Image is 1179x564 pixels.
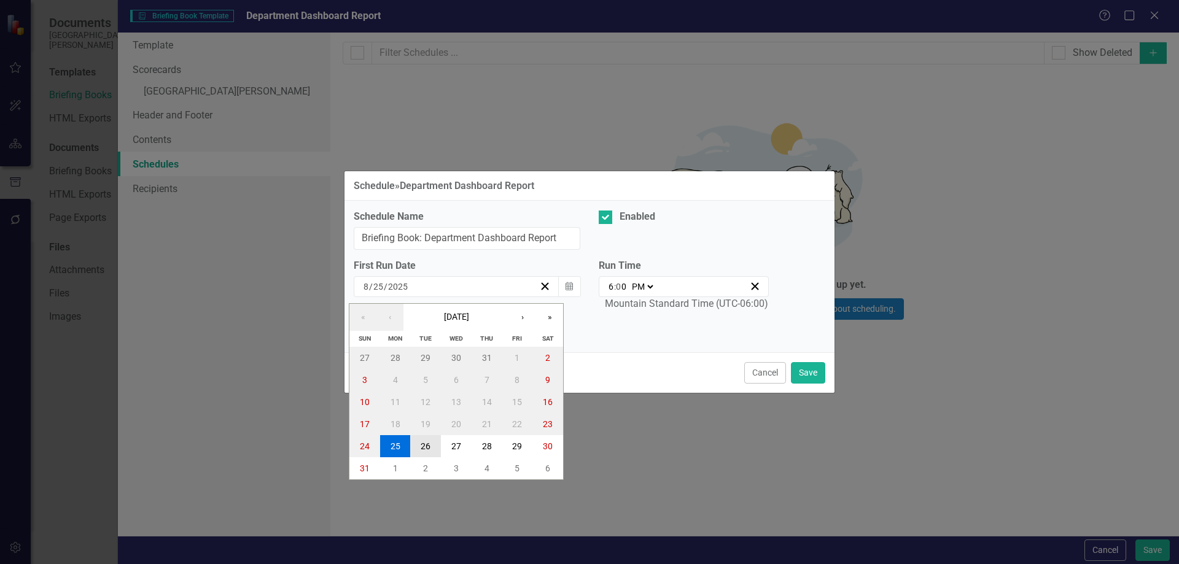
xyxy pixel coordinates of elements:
abbr: August 14, 2025 [482,397,492,407]
span: : [614,281,616,292]
input: -- [608,280,614,293]
abbr: August 26, 2025 [421,441,430,451]
abbr: August 11, 2025 [391,397,400,407]
button: July 27, 2025 [349,347,380,369]
button: August 23, 2025 [532,413,563,435]
abbr: September 5, 2025 [515,463,519,473]
abbr: September 4, 2025 [484,463,489,473]
abbr: August 23, 2025 [543,419,553,429]
button: August 5, 2025 [410,369,441,391]
button: August 27, 2025 [441,435,472,457]
button: August 4, 2025 [380,369,411,391]
abbr: August 3, 2025 [362,375,367,385]
abbr: August 24, 2025 [360,441,370,451]
button: August 20, 2025 [441,413,472,435]
abbr: August 18, 2025 [391,419,400,429]
button: August 21, 2025 [472,413,502,435]
button: « [349,304,376,331]
button: August 24, 2025 [349,435,380,457]
div: Mountain Standard Time (UTC-06:00) [605,297,768,311]
span: / [369,281,373,292]
button: August 1, 2025 [502,347,533,369]
button: July 30, 2025 [441,347,472,369]
button: Save [791,362,825,384]
button: September 4, 2025 [472,457,502,479]
abbr: August 6, 2025 [454,375,459,385]
button: August 19, 2025 [410,413,441,435]
button: August 7, 2025 [472,369,502,391]
abbr: August 8, 2025 [515,375,519,385]
abbr: July 31, 2025 [482,353,492,363]
button: August 3, 2025 [349,369,380,391]
abbr: August 7, 2025 [484,375,489,385]
button: September 1, 2025 [380,457,411,479]
button: August 8, 2025 [502,369,533,391]
abbr: Tuesday [419,334,432,342]
abbr: July 30, 2025 [451,353,461,363]
input: yyyy [387,280,408,293]
button: September 5, 2025 [502,457,533,479]
abbr: August 27, 2025 [451,441,461,451]
abbr: August 19, 2025 [421,419,430,429]
button: › [509,304,536,331]
button: August 18, 2025 [380,413,411,435]
button: July 31, 2025 [472,347,502,369]
abbr: Thursday [480,334,493,342]
button: August 11, 2025 [380,391,411,413]
abbr: August 13, 2025 [451,397,461,407]
button: August 15, 2025 [502,391,533,413]
abbr: August 2, 2025 [545,353,550,363]
button: September 3, 2025 [441,457,472,479]
button: August 9, 2025 [532,369,563,391]
button: August 31, 2025 [349,457,380,479]
abbr: July 27, 2025 [360,353,370,363]
abbr: August 31, 2025 [360,463,370,473]
abbr: August 10, 2025 [360,397,370,407]
input: mm [363,280,369,293]
label: Run Time [599,259,769,273]
abbr: September 1, 2025 [393,463,398,473]
button: August 30, 2025 [532,435,563,457]
abbr: September 3, 2025 [454,463,459,473]
button: September 2, 2025 [410,457,441,479]
button: Cancel [744,362,786,384]
label: Schedule Name [354,210,580,224]
button: ‹ [376,304,403,331]
abbr: August 16, 2025 [543,397,553,407]
input: dd [373,280,384,293]
button: July 28, 2025 [380,347,411,369]
abbr: August 5, 2025 [423,375,428,385]
abbr: August 17, 2025 [360,419,370,429]
button: September 6, 2025 [532,457,563,479]
abbr: Saturday [542,334,554,342]
button: » [536,304,563,331]
input: Schedule Name [354,227,580,250]
abbr: August 22, 2025 [512,419,522,429]
button: July 29, 2025 [410,347,441,369]
button: August 12, 2025 [410,391,441,413]
abbr: August 25, 2025 [391,441,400,451]
input: -- [616,280,627,293]
button: August 26, 2025 [410,435,441,457]
abbr: Wednesday [449,334,463,342]
abbr: August 15, 2025 [512,397,522,407]
abbr: Friday [512,334,522,342]
button: August 17, 2025 [349,413,380,435]
button: August 14, 2025 [472,391,502,413]
abbr: August 12, 2025 [421,397,430,407]
button: [DATE] [403,304,509,331]
abbr: September 2, 2025 [423,463,428,473]
abbr: July 29, 2025 [421,353,430,363]
span: / [384,281,387,292]
abbr: August 29, 2025 [512,441,522,451]
abbr: Sunday [359,334,371,342]
div: First Run Date [354,259,580,273]
abbr: August 20, 2025 [451,419,461,429]
span: [DATE] [444,312,469,322]
button: August 13, 2025 [441,391,472,413]
button: August 28, 2025 [472,435,502,457]
button: August 29, 2025 [502,435,533,457]
button: August 2, 2025 [532,347,563,369]
div: Enabled [620,210,655,224]
abbr: August 21, 2025 [482,419,492,429]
